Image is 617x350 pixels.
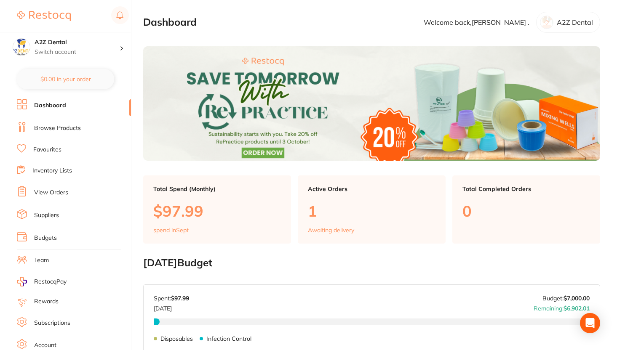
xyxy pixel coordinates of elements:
[35,48,120,56] p: Switch account
[143,16,197,28] h2: Dashboard
[34,188,68,197] a: View Orders
[462,202,590,220] p: 0
[33,146,61,154] a: Favourites
[153,202,281,220] p: $97.99
[160,335,193,342] p: Disposables
[154,295,189,302] p: Spent:
[462,186,590,192] p: Total Completed Orders
[143,46,600,160] img: Dashboard
[34,101,66,110] a: Dashboard
[424,19,529,26] p: Welcome back, [PERSON_NAME] .
[534,302,590,312] p: Remaining:
[171,294,189,302] strong: $97.99
[153,227,189,233] p: spend in Sept
[13,39,30,56] img: A2Z Dental
[34,319,70,327] a: Subscriptions
[34,297,59,306] a: Rewards
[153,186,281,192] p: Total Spend (Monthly)
[34,341,56,350] a: Account
[452,175,600,244] a: Total Completed Orders0
[17,11,71,21] img: Restocq Logo
[564,305,590,312] strong: $6,902.01
[542,295,590,302] p: Budget:
[298,175,446,244] a: Active Orders1Awaiting delivery
[34,234,57,242] a: Budgets
[564,294,590,302] strong: $7,000.00
[557,19,593,26] p: A2Z Dental
[17,6,71,26] a: Restocq Logo
[154,302,189,312] p: [DATE]
[308,202,435,220] p: 1
[35,38,120,47] h4: A2Z Dental
[17,277,67,286] a: RestocqPay
[34,278,67,286] span: RestocqPay
[17,277,27,286] img: RestocqPay
[143,175,291,244] a: Total Spend (Monthly)$97.99spend inSept
[206,335,251,342] p: Infection Control
[17,69,114,89] button: $0.00 in your order
[34,124,81,133] a: Browse Products
[308,186,435,192] p: Active Orders
[34,256,49,265] a: Team
[580,313,600,333] div: Open Intercom Messenger
[143,257,600,269] h2: [DATE] Budget
[32,167,72,175] a: Inventory Lists
[34,211,59,220] a: Suppliers
[308,227,354,233] p: Awaiting delivery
